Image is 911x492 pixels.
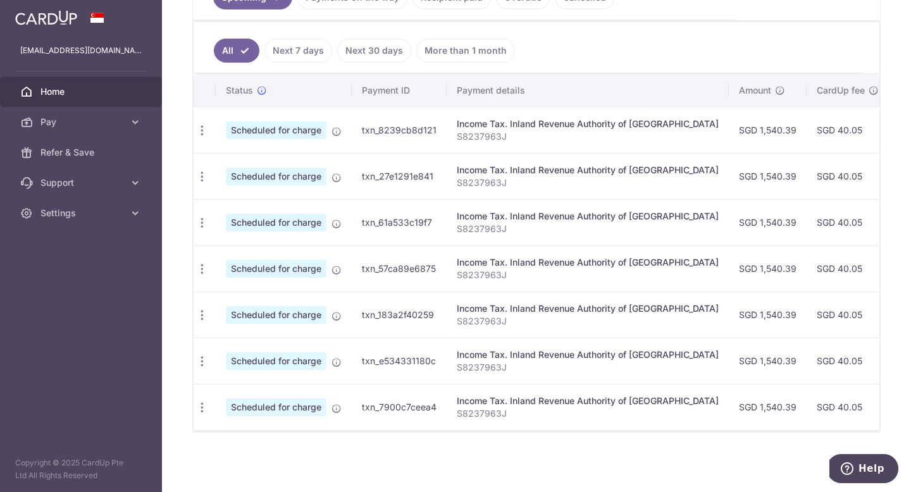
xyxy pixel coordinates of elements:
div: Income Tax. Inland Revenue Authority of [GEOGRAPHIC_DATA] [457,164,719,176]
div: Income Tax. Inland Revenue Authority of [GEOGRAPHIC_DATA] [457,348,719,361]
p: S8237963J [457,407,719,420]
span: CardUp fee [817,84,865,97]
td: SGD 1,540.39 [729,245,807,292]
td: SGD 1,540.39 [729,338,807,384]
td: SGD 40.05 [807,292,889,338]
p: S8237963J [457,361,719,374]
p: S8237963J [457,223,719,235]
span: Settings [40,207,124,219]
td: txn_27e1291e841 [352,153,447,199]
span: Help [29,9,55,20]
img: CardUp [15,10,77,25]
td: SGD 1,540.39 [729,384,807,430]
p: S8237963J [457,176,719,189]
span: Amount [739,84,771,97]
div: Income Tax. Inland Revenue Authority of [GEOGRAPHIC_DATA] [457,302,719,315]
td: txn_8239cb8d121 [352,107,447,153]
span: Scheduled for charge [226,352,326,370]
span: Pay [40,116,124,128]
span: Scheduled for charge [226,398,326,416]
td: txn_e534331180c [352,338,447,384]
td: SGD 1,540.39 [729,292,807,338]
div: Income Tax. Inland Revenue Authority of [GEOGRAPHIC_DATA] [457,256,719,269]
td: SGD 40.05 [807,384,889,430]
p: [EMAIL_ADDRESS][DOMAIN_NAME] [20,44,142,57]
td: SGD 40.05 [807,107,889,153]
td: SGD 1,540.39 [729,199,807,245]
td: txn_57ca89e6875 [352,245,447,292]
td: txn_7900c7ceea4 [352,384,447,430]
div: Income Tax. Inland Revenue Authority of [GEOGRAPHIC_DATA] [457,210,719,223]
td: SGD 40.05 [807,338,889,384]
span: Status [226,84,253,97]
td: SGD 1,540.39 [729,153,807,199]
p: S8237963J [457,130,719,143]
a: Next 30 days [337,39,411,63]
span: Scheduled for charge [226,306,326,324]
p: S8237963J [457,269,719,281]
a: All [214,39,259,63]
span: Scheduled for charge [226,168,326,185]
span: Scheduled for charge [226,121,326,139]
span: Refer & Save [40,146,124,159]
p: S8237963J [457,315,719,328]
td: SGD 40.05 [807,199,889,245]
span: Home [40,85,124,98]
td: SGD 1,540.39 [729,107,807,153]
span: Scheduled for charge [226,214,326,231]
td: txn_183a2f40259 [352,292,447,338]
th: Payment details [447,74,729,107]
td: SGD 40.05 [807,153,889,199]
a: More than 1 month [416,39,515,63]
td: txn_61a533c19f7 [352,199,447,245]
div: Income Tax. Inland Revenue Authority of [GEOGRAPHIC_DATA] [457,395,719,407]
a: Next 7 days [264,39,332,63]
th: Payment ID [352,74,447,107]
iframe: Opens a widget where you can find more information [829,454,898,486]
span: Support [40,176,124,189]
span: Scheduled for charge [226,260,326,278]
td: SGD 40.05 [807,245,889,292]
div: Income Tax. Inland Revenue Authority of [GEOGRAPHIC_DATA] [457,118,719,130]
